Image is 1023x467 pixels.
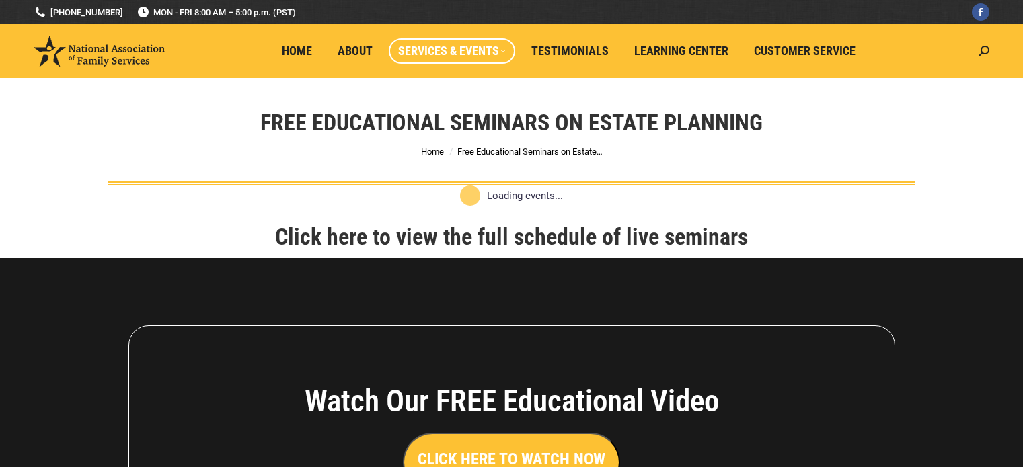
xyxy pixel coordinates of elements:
a: Home [272,38,321,64]
a: CLICK HERE TO WATCH NOW [403,453,620,467]
img: National Association of Family Services [34,36,165,67]
p: Loading events... [487,188,563,204]
a: Home [421,146,444,157]
span: Free Educational Seminars on Estate… [457,146,603,157]
a: Customer Service [745,38,865,64]
span: Home [282,44,312,58]
h1: Free Educational Seminars on Estate Planning [260,108,763,137]
span: Customer Service [754,44,856,58]
a: [PHONE_NUMBER] [34,6,123,19]
h4: Watch Our FREE Educational Video [230,383,794,419]
span: MON - FRI 8:00 AM – 5:00 p.m. (PST) [137,6,296,19]
span: Learning Center [634,44,728,58]
a: Testimonials [522,38,618,64]
span: Testimonials [531,44,609,58]
a: Facebook page opens in new window [972,3,989,21]
a: Click here to view the full schedule of live seminars [275,223,748,250]
a: About [328,38,382,64]
span: Services & Events [398,44,506,58]
span: About [338,44,373,58]
a: Learning Center [625,38,738,64]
